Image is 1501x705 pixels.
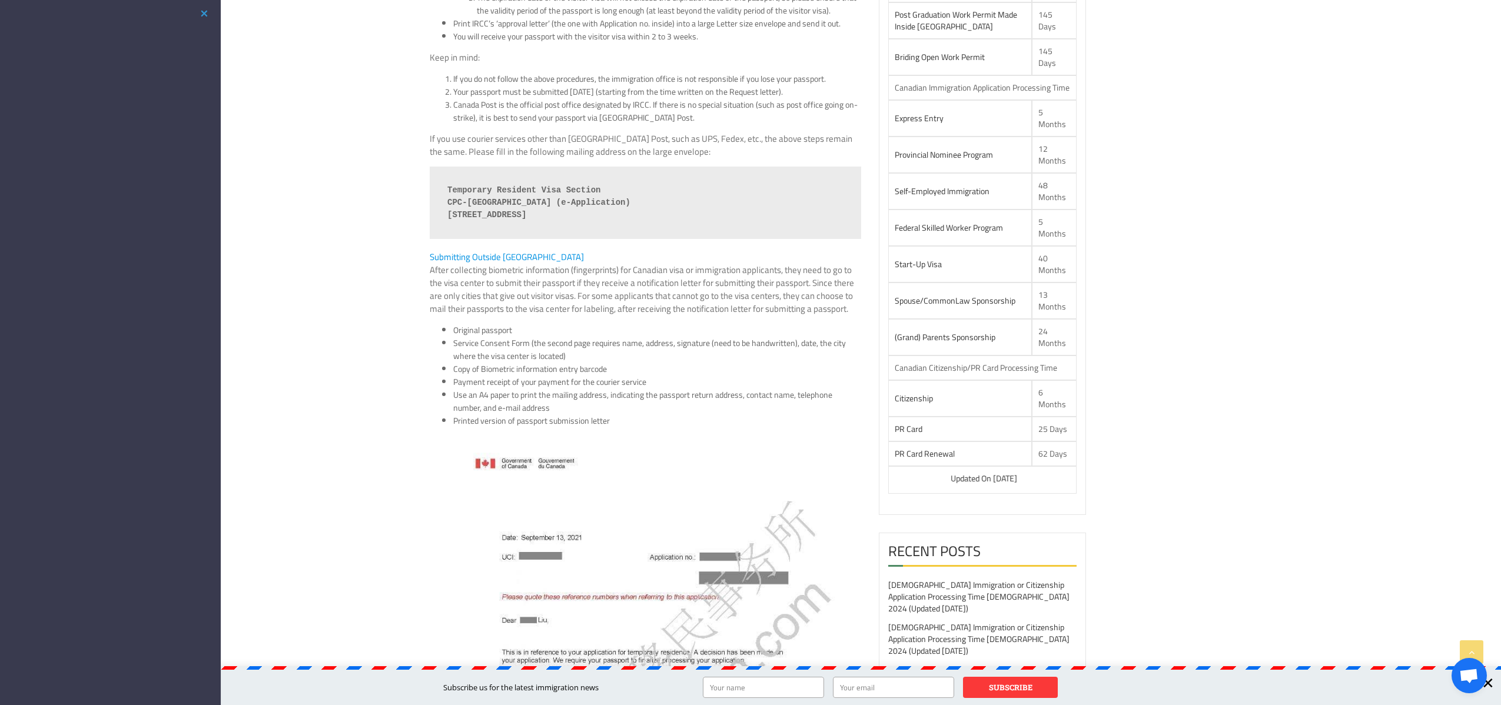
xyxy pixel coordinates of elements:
li: If you do not follow the above procedures, the immigration office is not responsible if you lose ... [453,72,861,85]
a: Self-employed Immigration [895,184,989,199]
li: Payment receipt of your payment for the courier service [453,375,861,388]
a: PR Card [895,421,922,437]
input: Your name [703,677,824,698]
a: Updated on [DATE] [942,471,1008,486]
li: Use an A4 paper to print the mailing address, indicating the passport return address, contact nam... [453,388,861,414]
div: Canadian immigration application processing time [895,82,1070,94]
li: Your passport must be submitted [DATE] (starting from the time written on the Request letter). [453,85,861,98]
li: Printed version of passport submission letter [453,414,861,427]
a: [DEMOGRAPHIC_DATA] Immigration or Citizenship Application Processing Time [DEMOGRAPHIC_DATA] 2024... [888,577,1070,616]
td: 24 Months [1032,319,1077,355]
span: Subscribe us for the latest immigration news [443,682,599,693]
li: Original passport [453,324,861,337]
td: 145 Days [1032,39,1077,75]
td: 62 Days [1032,441,1077,466]
td: 5 Months [1032,100,1077,137]
input: Your email [833,677,954,698]
div: Open chat [1452,658,1487,693]
li: Print IRCC’s ‘approval letter’ (the one with Application no. inside) into a large Letter size env... [453,17,861,30]
a: Start-up Visa [895,257,942,272]
td: 48 Months [1032,173,1077,209]
td: 5 Months [1032,209,1077,246]
td: 40 Months [1032,246,1077,282]
p: Keep in mind: [430,51,861,64]
td: 12 Months [1032,137,1077,173]
li: Service Consent Form (the second page requires name, address, signature (need to be handwritten),... [453,337,861,363]
td: 6 Months [1032,380,1077,417]
a: Federal Skilled Worker Program [895,220,1003,235]
a: Express Entry [895,111,944,126]
td: 25 Days [1032,417,1077,441]
a: Provincial Nominee Program [895,147,993,162]
a: [DEMOGRAPHIC_DATA] Immigration or Citizenship Application Processing Time [DEMOGRAPHIC_DATA] 2024... [888,662,1070,701]
a: Post Graduation Work Permit Made Inside [GEOGRAPHIC_DATA] [895,7,1017,34]
a: (Grand) Parents Sponsorship [895,330,995,345]
a: Briding Open Work Permit [895,49,985,65]
li: Canada Post is the official post office designated by IRCC. If there is no special situation (suc... [453,98,861,124]
a: Spouse/CommonLaw Sponsorship [895,293,1015,308]
a: Go to Top [1460,640,1483,664]
li: You will receive your passport with the visitor visa within 2 to 3 weeks. [453,30,861,43]
a: Citizenship [895,391,933,406]
a: PR Card Renewal [895,446,955,461]
li: Copy of Biometric information entry barcode [453,363,861,375]
div: Canadian Citizenship/PR Card processing time [895,362,1070,374]
strong: SUBSCRIBE [989,682,1032,693]
a: [DEMOGRAPHIC_DATA] Immigration or Citizenship Application Processing Time [DEMOGRAPHIC_DATA] 2024... [888,620,1070,659]
td: 145 Days [1032,2,1077,39]
p: After collecting biometric information (fingerprints) for Canadian visa or immigration applicants... [430,264,861,315]
span: Submitting Outside [GEOGRAPHIC_DATA] [430,248,584,265]
p: If you use courier services other than [GEOGRAPHIC_DATA] Post, such as UPS, Fedex, etc., the abov... [430,132,861,158]
td: 13 Months [1032,282,1077,319]
h2: Recent Posts [888,542,1077,567]
strong: Temporary Resident Visa Section CPC-[GEOGRAPHIC_DATA] (e-Application) [STREET_ADDRESS] [447,185,630,220]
